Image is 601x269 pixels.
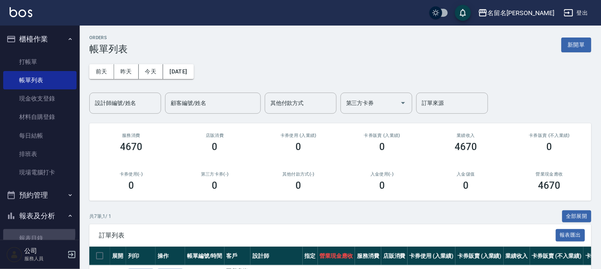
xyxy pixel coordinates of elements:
a: 報表匯出 [556,231,585,239]
h2: 入金儲值 [434,172,498,177]
h3: 4670 [538,180,561,191]
h3: 0 [547,141,552,152]
th: 卡券販賣 (入業績) [455,247,504,265]
h2: 卡券販賣 (入業績) [350,133,414,138]
button: 櫃檯作業 [3,29,77,49]
div: 名留名[PERSON_NAME] [488,8,554,18]
h2: 其他付款方式(-) [266,172,331,177]
span: 訂單列表 [99,231,556,239]
h3: 0 [296,180,301,191]
button: 報表及分析 [3,206,77,226]
a: 每日結帳 [3,127,77,145]
a: 排班表 [3,145,77,163]
th: 卡券販賣 (不入業績) [530,247,583,265]
button: 報表匯出 [556,229,585,241]
p: 服務人員 [24,255,65,262]
button: [DATE] [163,64,193,79]
h3: 帳單列表 [89,44,128,55]
h3: 4670 [455,141,477,152]
img: Logo [10,7,32,17]
a: 材料自購登錄 [3,108,77,126]
th: 展開 [110,247,126,265]
h5: 公司 [24,247,65,255]
th: 業績收入 [504,247,530,265]
a: 新開單 [562,41,591,48]
button: 新開單 [562,38,591,52]
th: 營業現金應收 [318,247,355,265]
h2: 店販消費 [183,133,247,138]
button: 預約管理 [3,185,77,206]
h3: 服務消費 [99,133,164,138]
h2: 卡券販賣 (不入業績) [517,133,582,138]
button: 登出 [561,6,591,20]
a: 現金收支登錄 [3,89,77,108]
h3: 0 [463,180,469,191]
h3: 0 [379,141,385,152]
h3: 0 [296,141,301,152]
h3: 4670 [120,141,142,152]
button: 全部展開 [562,210,592,223]
h3: 0 [379,180,385,191]
h3: 0 [128,180,134,191]
h2: 營業現金應收 [517,172,582,177]
a: 帳單列表 [3,71,77,89]
button: 昨天 [114,64,139,79]
p: 共 7 筆, 1 / 1 [89,213,111,220]
h3: 0 [212,180,218,191]
h2: 入金使用(-) [350,172,414,177]
th: 帳單編號/時間 [185,247,225,265]
button: 前天 [89,64,114,79]
a: 現場電腦打卡 [3,163,77,182]
th: 操作 [156,247,185,265]
button: 今天 [139,64,164,79]
h2: ORDERS [89,35,128,40]
h2: 卡券使用(-) [99,172,164,177]
a: 打帳單 [3,53,77,71]
button: save [455,5,471,21]
button: Open [397,97,410,109]
h2: 第三方卡券(-) [183,172,247,177]
th: 列印 [126,247,156,265]
th: 服務消費 [355,247,381,265]
th: 指定 [303,247,318,265]
img: Person [6,247,22,263]
a: 報表目錄 [3,229,77,247]
th: 客戶 [225,247,251,265]
th: 卡券使用 (入業績) [408,247,456,265]
h2: 業績收入 [434,133,498,138]
th: 店販消費 [381,247,408,265]
button: 名留名[PERSON_NAME] [475,5,558,21]
th: 設計師 [250,247,302,265]
h2: 卡券使用 (入業績) [266,133,331,138]
h3: 0 [212,141,218,152]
